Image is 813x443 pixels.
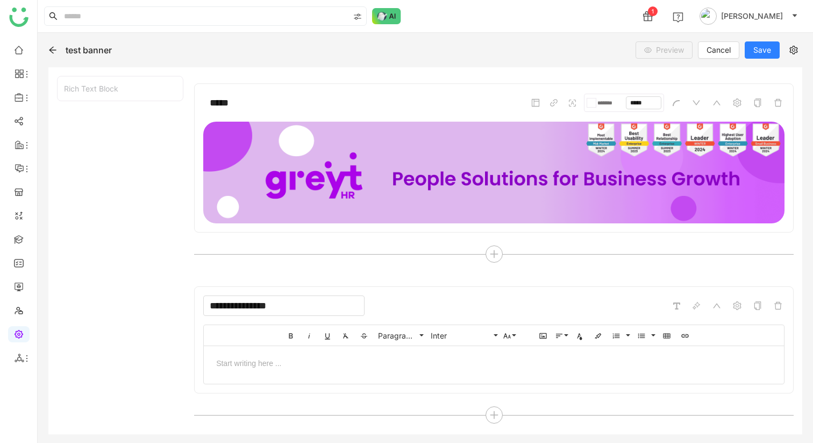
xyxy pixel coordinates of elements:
[721,10,783,22] span: [PERSON_NAME]
[9,8,28,27] img: logo
[353,12,362,21] img: search-type.svg
[697,8,800,25] button: [PERSON_NAME]
[501,327,517,343] button: Font Size
[301,327,317,343] button: Italic (⌘I)
[633,327,650,343] button: Unordered List
[66,45,112,55] div: test banner
[203,122,785,223] img: 68b1793a1bce6f29f0e268d2
[745,41,780,59] button: Save
[677,327,693,343] button: Insert Link (⌘K)
[374,327,425,343] button: Paragraph Format
[707,44,731,56] span: Cancel
[376,331,419,340] span: Paragraph Format
[427,327,499,343] button: Inter
[700,8,717,25] img: avatar
[648,327,657,343] button: Unordered List
[372,8,401,24] img: ask-buddy-normal.svg
[698,41,739,59] button: Cancel
[58,76,183,101] div: Rich Text Block
[753,44,771,56] span: Save
[673,12,683,23] img: help.svg
[590,327,606,343] button: Background Color
[623,327,631,343] button: Ordered List
[648,6,658,16] div: 1
[535,327,551,343] button: Insert Image (⌘P)
[572,327,588,343] button: Text Color
[283,327,299,343] button: Bold (⌘B)
[553,327,569,343] button: Align
[636,41,693,59] button: Preview
[429,331,493,340] span: Inter
[659,327,675,343] button: Insert Table
[338,327,354,343] button: Clear Formatting
[319,327,336,343] button: Underline (⌘U)
[608,327,624,343] button: Ordered List
[356,327,372,343] button: Strikethrough (⌘S)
